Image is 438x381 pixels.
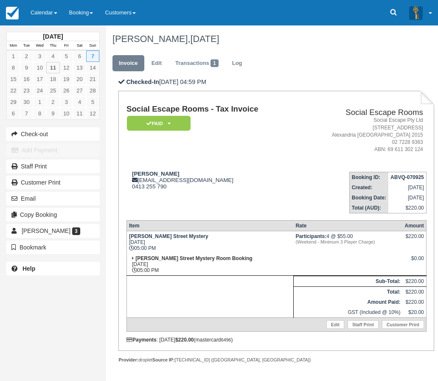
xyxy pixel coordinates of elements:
[129,233,208,239] strong: [PERSON_NAME] Street Mystery
[118,357,434,363] div: droplet [TECHNICAL_ID] ([GEOGRAPHIC_DATA], [GEOGRAPHIC_DATA])
[295,239,400,244] em: (Weekend - Minimum 3 Player Charge)
[7,108,20,119] a: 6
[20,108,33,119] a: 7
[7,41,20,50] th: Mon
[73,85,86,96] a: 27
[169,55,225,72] a: Transactions1
[86,85,99,96] a: 28
[33,96,46,108] a: 1
[73,73,86,85] a: 20
[46,50,59,62] a: 4
[22,227,70,234] span: [PERSON_NAME]
[60,62,73,73] a: 12
[86,50,99,62] a: 7
[293,307,402,318] td: GST (Included @ 10%)
[33,73,46,85] a: 17
[20,50,33,62] a: 2
[7,50,20,62] a: 1
[60,85,73,96] a: 26
[6,241,100,254] button: Bookmark
[33,85,46,96] a: 24
[86,41,99,50] th: Sun
[60,41,73,50] th: Fri
[112,34,428,44] h1: [PERSON_NAME],
[20,41,33,50] th: Tue
[73,96,86,108] a: 4
[145,55,168,72] a: Edit
[46,62,59,73] a: 11
[349,193,388,203] th: Booking Date:
[33,108,46,119] a: 8
[73,50,86,62] a: 6
[60,73,73,85] a: 19
[86,108,99,119] a: 12
[390,174,424,180] strong: ABVQ-070925
[118,357,138,362] strong: Provider:
[349,203,388,213] th: Total (AUD):
[7,62,20,73] a: 8
[126,105,298,114] h1: Social Escape Rooms - Tax Invoice
[46,96,59,108] a: 2
[33,41,46,50] th: Wed
[402,287,426,297] td: $220.00
[226,55,249,72] a: Log
[409,6,423,20] img: A3
[126,337,427,343] div: : [DATE] (mastercard )
[402,307,426,318] td: $20.00
[6,143,100,157] button: Add Payment
[175,337,194,343] strong: $220.00
[190,34,219,44] span: [DATE]
[73,41,86,50] th: Sat
[20,85,33,96] a: 23
[293,221,402,231] th: Rate
[349,182,388,193] th: Created:
[6,127,100,141] button: Check-out
[349,172,388,183] th: Booking ID:
[6,7,19,20] img: checkfront-main-nav-mini-logo.png
[126,253,293,276] td: [DATE] 05:00 PM
[135,255,252,261] strong: [PERSON_NAME] Street Mystery Room Booking
[404,233,424,246] div: $220.00
[211,59,219,67] span: 1
[152,357,175,362] strong: Source IP:
[33,62,46,73] a: 10
[6,160,100,173] a: Staff Print
[295,233,326,239] strong: Participants
[60,108,73,119] a: 10
[293,231,402,254] td: 4 @ $55.00
[126,221,293,231] th: Item
[6,192,100,205] button: Email
[302,117,423,153] address: Social Escape Pty Ltd [STREET_ADDRESS] Alexandria [GEOGRAPHIC_DATA] 2015 02 7228 9363 ABN: 69 611...
[118,78,434,87] p: [DATE] 04:59 PM
[46,85,59,96] a: 25
[46,73,59,85] a: 18
[7,85,20,96] a: 22
[7,96,20,108] a: 29
[112,55,144,72] a: Invoice
[6,176,100,189] a: Customer Print
[402,297,426,307] td: $220.00
[33,50,46,62] a: 3
[20,96,33,108] a: 30
[20,62,33,73] a: 9
[86,62,99,73] a: 14
[293,276,402,287] th: Sub-Total:
[72,227,80,235] span: 3
[126,231,293,254] td: [DATE] 05:00 PM
[293,287,402,297] th: Total:
[60,50,73,62] a: 5
[46,108,59,119] a: 9
[86,96,99,108] a: 5
[6,224,100,238] a: [PERSON_NAME] 3
[326,320,344,329] a: Edit
[46,41,59,50] th: Thu
[126,171,298,190] div: [EMAIL_ADDRESS][DOMAIN_NAME] 0413 255 790
[388,193,426,203] td: [DATE]
[382,320,424,329] a: Customer Print
[127,116,191,131] em: Paid
[60,96,73,108] a: 3
[126,337,157,343] strong: Payments
[302,108,423,117] h2: Social Escape Rooms
[43,33,63,40] strong: [DATE]
[7,73,20,85] a: 15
